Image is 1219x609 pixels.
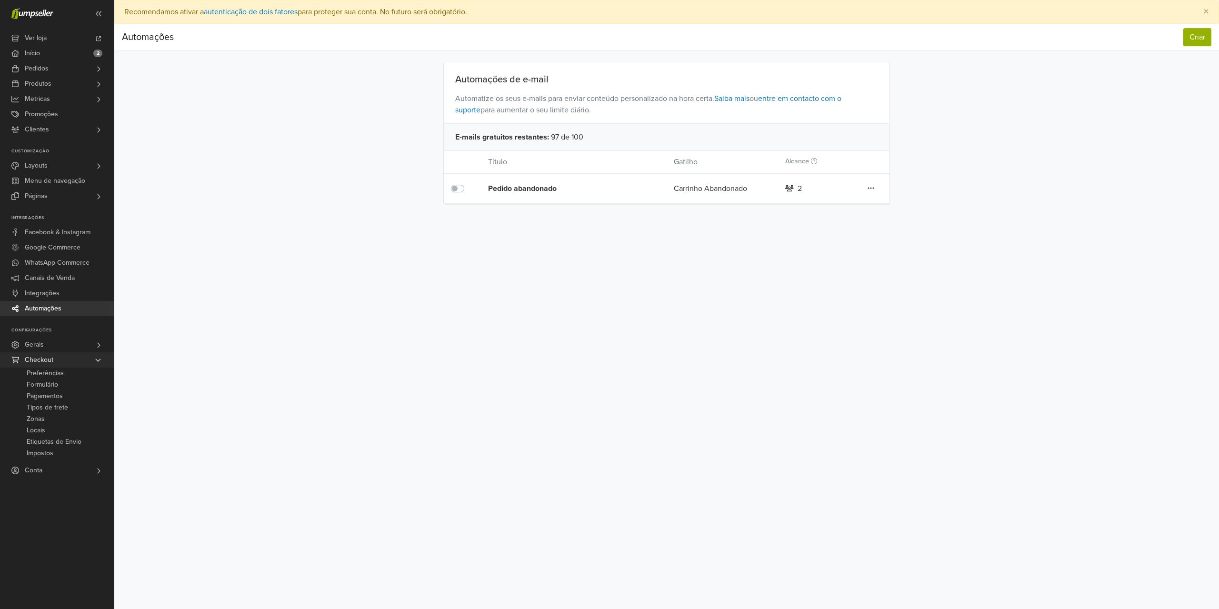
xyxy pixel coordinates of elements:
span: Formulário [27,379,58,390]
div: Título [481,156,667,168]
a: autenticação de dois fatores [204,7,298,17]
p: Customização [11,149,114,154]
div: Pedido abandonado [488,183,637,194]
span: Pagamentos [27,390,63,402]
div: Automações de e-mail [444,74,890,85]
button: Close [1194,0,1219,23]
span: Gerais [25,337,44,352]
span: Conta [25,463,42,478]
span: Automações [25,301,61,316]
span: Menu de navegação [25,173,85,189]
span: Checkout [25,352,53,368]
p: Integrações [11,215,114,221]
span: Facebook & Instagram [25,225,90,240]
span: Integrações [25,286,60,301]
span: WhatsApp Commerce [25,255,90,270]
div: 2 [798,183,802,194]
span: Promoções [25,107,58,122]
span: Produtos [25,76,51,91]
div: Automações [122,28,174,47]
span: Metricas [25,91,50,107]
span: Tipos de frete [27,402,68,413]
span: Automatize os seus e-mails para enviar conteúdo personalizado na hora certa. ou para aumentar o s... [444,85,890,123]
p: Configurações [11,328,114,333]
div: Gatilho [667,156,778,168]
span: Etiquetas de Envio [27,436,81,448]
button: Criar [1183,28,1211,46]
span: Ver loja [25,30,47,46]
div: 97 de 100 [444,123,890,150]
span: Início [25,46,40,61]
span: Clientes [25,122,49,137]
span: E-mails gratuitos restantes : [455,131,549,143]
span: 2 [93,50,102,57]
span: Layouts [25,158,48,173]
span: × [1203,5,1209,19]
div: Carrinho Abandonado [667,183,778,194]
a: Saiba mais [714,94,749,103]
span: Páginas [25,189,48,204]
span: Zonas [27,413,45,425]
span: Google Commerce [25,240,80,255]
span: Locais [27,425,45,436]
span: Canais de Venda [25,270,75,286]
span: Impostos [27,448,53,459]
label: Alcance [785,156,817,167]
span: Preferências [27,368,64,379]
span: Pedidos [25,61,49,76]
